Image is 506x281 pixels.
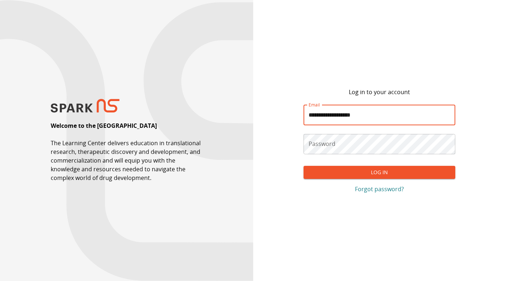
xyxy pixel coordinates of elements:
[51,121,157,130] p: Welcome to the [GEOGRAPHIC_DATA]
[309,102,320,108] label: Email
[304,166,455,179] button: Log In
[349,88,410,96] p: Log in to your account
[51,99,120,113] img: SPARK NS
[304,185,455,193] a: Forgot password?
[51,139,202,182] p: The Learning Center delivers education in translational research, therapeutic discovery and devel...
